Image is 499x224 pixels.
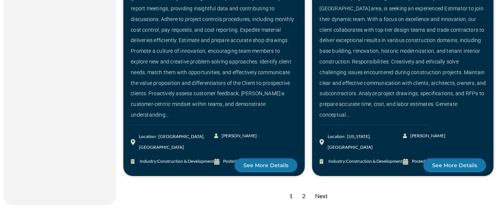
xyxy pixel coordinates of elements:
[409,131,445,141] span: [PERSON_NAME]
[220,131,257,141] span: [PERSON_NAME]
[139,131,214,153] div: Location : [GEOGRAPHIC_DATA], [GEOGRAPHIC_DATA]
[235,158,297,172] a: See More Details
[311,187,331,205] div: Next
[403,131,445,141] a: [PERSON_NAME]
[432,163,477,168] span: See More Details
[286,187,296,205] div: 1
[214,131,256,141] a: [PERSON_NAME]
[423,158,486,172] a: See More Details
[328,131,403,153] div: Location : [US_STATE], [GEOGRAPHIC_DATA]
[298,187,309,205] div: 2
[243,163,288,168] span: See More Details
